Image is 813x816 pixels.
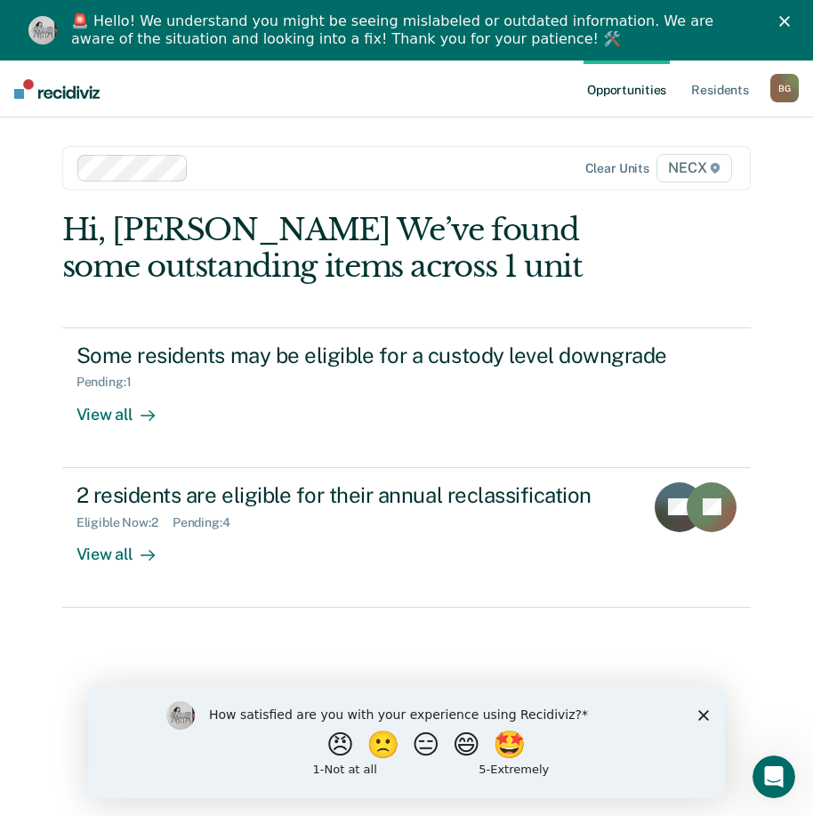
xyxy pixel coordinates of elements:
[76,375,146,390] div: Pending : 1
[584,61,670,117] a: Opportunities
[62,212,614,285] div: Hi, [PERSON_NAME] We’ve found some outstanding items across 1 unit
[14,79,100,99] img: Recidiviz
[770,74,799,102] div: B G
[656,154,732,182] span: NECX
[753,755,795,798] iframe: Intercom live chat
[76,515,173,530] div: Eligible Now : 2
[88,683,725,798] iframe: Survey by Kim from Recidiviz
[173,515,245,530] div: Pending : 4
[770,74,799,102] button: BG
[688,61,753,117] a: Residents
[76,529,176,564] div: View all
[71,12,756,48] div: 🚨 Hello! We understand you might be seeing mislabeled or outdated information. We are aware of th...
[76,390,176,424] div: View all
[62,327,752,468] a: Some residents may be eligible for a custody level downgradePending:1View all
[779,16,797,27] div: Close
[76,343,695,368] div: Some residents may be eligible for a custody level downgrade
[62,468,752,608] a: 2 residents are eligible for their annual reclassificationEligible Now:2Pending:4View all
[28,16,57,44] img: Profile image for Kim
[76,482,631,508] div: 2 residents are eligible for their annual reclassification
[585,161,650,176] div: Clear units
